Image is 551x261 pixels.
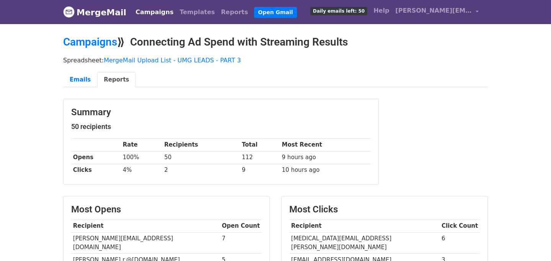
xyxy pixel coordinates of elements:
[307,3,370,18] a: Daily emails left: 50
[395,6,472,15] span: [PERSON_NAME][EMAIL_ADDRESS][DOMAIN_NAME]
[63,36,117,48] a: Campaigns
[240,151,280,164] td: 112
[162,164,240,176] td: 2
[104,57,241,64] a: MergeMail Upload List - UMG LEADS - PART 3
[121,151,162,164] td: 100%
[97,72,135,88] a: Reports
[71,164,121,176] th: Clicks
[289,204,480,215] h3: Most Clicks
[63,72,97,88] a: Emails
[310,7,367,15] span: Daily emails left: 50
[71,151,121,164] th: Opens
[71,220,220,232] th: Recipient
[71,204,262,215] h3: Most Opens
[240,164,280,176] td: 9
[63,4,126,20] a: MergeMail
[392,3,482,21] a: [PERSON_NAME][EMAIL_ADDRESS][DOMAIN_NAME]
[289,220,440,232] th: Recipient
[280,151,371,164] td: 9 hours ago
[162,151,240,164] td: 50
[71,122,371,131] h5: 50 recipients
[240,139,280,151] th: Total
[71,232,220,254] td: [PERSON_NAME][EMAIL_ADDRESS][DOMAIN_NAME]
[176,5,218,20] a: Templates
[280,139,371,151] th: Most Recent
[162,139,240,151] th: Recipients
[121,164,162,176] td: 4%
[440,220,480,232] th: Click Count
[63,56,488,64] p: Spreadsheet:
[121,139,162,151] th: Rate
[132,5,176,20] a: Campaigns
[63,6,75,18] img: MergeMail logo
[289,232,440,254] td: [MEDICAL_DATA][EMAIL_ADDRESS][PERSON_NAME][DOMAIN_NAME]
[71,107,371,118] h3: Summary
[280,164,371,176] td: 10 hours ago
[254,7,297,18] a: Open Gmail
[220,232,262,254] td: 7
[218,5,251,20] a: Reports
[63,36,488,49] h2: ⟫ Connecting Ad Spend with Streaming Results
[220,220,262,232] th: Open Count
[440,232,480,254] td: 6
[370,3,392,18] a: Help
